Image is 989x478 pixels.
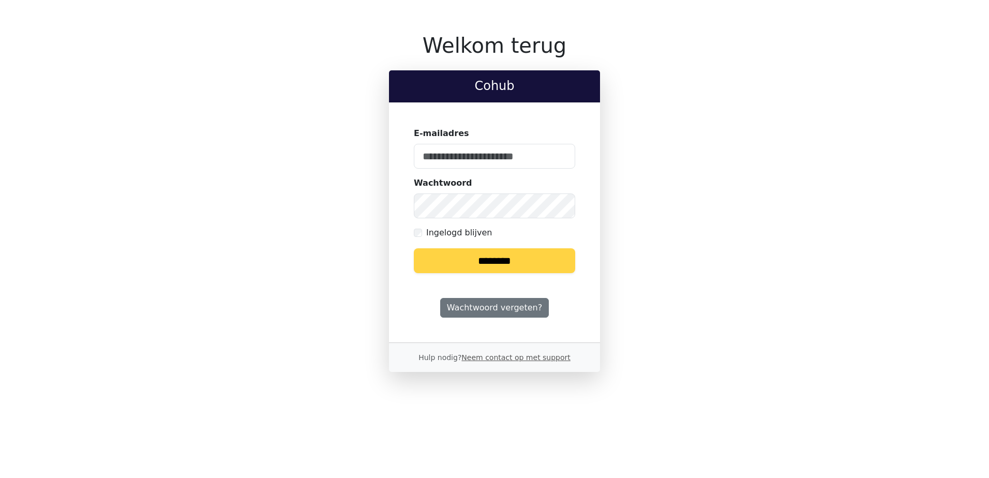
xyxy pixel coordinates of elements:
label: Wachtwoord [414,177,472,189]
a: Neem contact op met support [461,353,570,362]
small: Hulp nodig? [418,353,571,362]
label: E-mailadres [414,127,469,140]
label: Ingelogd blijven [426,227,492,239]
h1: Welkom terug [389,33,600,58]
a: Wachtwoord vergeten? [440,298,549,318]
h2: Cohub [397,79,592,94]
